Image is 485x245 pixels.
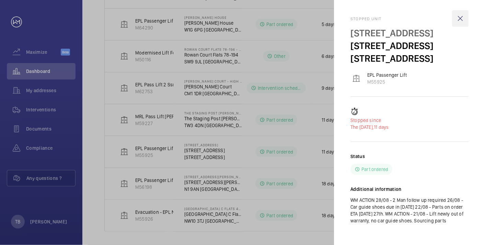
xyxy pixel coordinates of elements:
[350,124,374,130] span: The [DATE],
[350,153,365,160] h2: Status
[350,52,469,65] p: [STREET_ADDRESS]
[350,124,469,131] p: 11 days
[350,39,469,52] p: [STREET_ADDRESS]
[352,74,360,83] img: elevator.svg
[350,117,469,124] p: Stopped since
[350,27,469,39] p: [STREET_ADDRESS]
[367,72,407,78] p: EPL Passenger Lift
[361,166,388,173] p: Part ordered
[350,186,469,193] h2: Additional information
[367,78,407,85] p: M55925
[350,16,469,21] h2: Stopped unit
[350,197,469,224] p: WM ACTION 28/08 - 2 Man follow up required 26/08 - Car guide shoes due in [DATE] 22/08 - Parts on...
